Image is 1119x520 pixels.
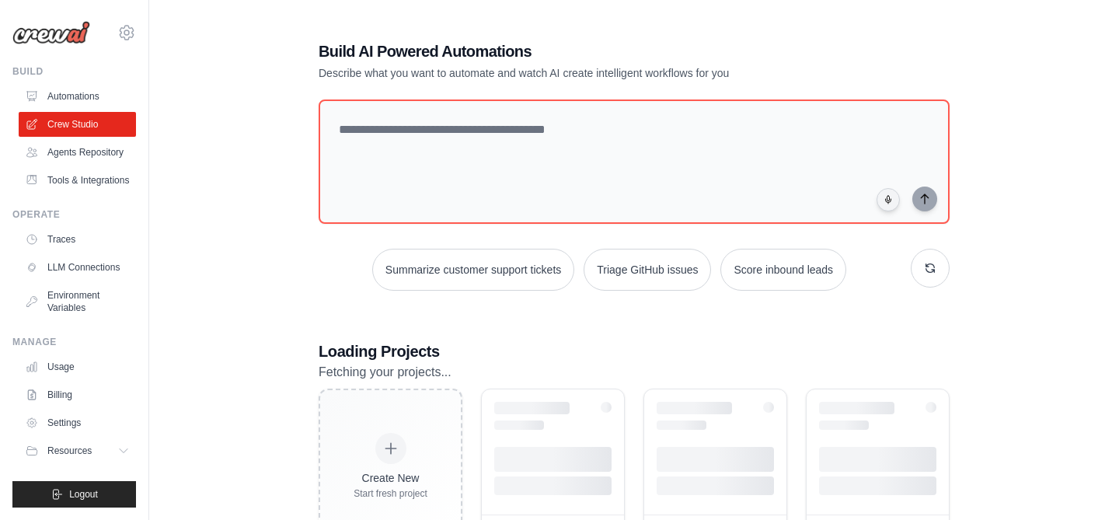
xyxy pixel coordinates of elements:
[354,487,427,500] div: Start fresh project
[911,249,950,288] button: Get new suggestions
[19,84,136,109] a: Automations
[19,382,136,407] a: Billing
[47,445,92,457] span: Resources
[19,283,136,320] a: Environment Variables
[319,362,950,382] p: Fetching your projects...
[12,481,136,508] button: Logout
[69,488,98,501] span: Logout
[877,188,900,211] button: Click to speak your automation idea
[720,249,846,291] button: Score inbound leads
[12,208,136,221] div: Operate
[584,249,711,291] button: Triage GitHub issues
[19,438,136,463] button: Resources
[12,65,136,78] div: Build
[19,255,136,280] a: LLM Connections
[12,336,136,348] div: Manage
[19,227,136,252] a: Traces
[19,168,136,193] a: Tools & Integrations
[372,249,574,291] button: Summarize customer support tickets
[319,340,950,362] h3: Loading Projects
[19,410,136,435] a: Settings
[354,470,427,486] div: Create New
[19,354,136,379] a: Usage
[19,112,136,137] a: Crew Studio
[319,65,841,81] p: Describe what you want to automate and watch AI create intelligent workflows for you
[319,40,841,62] h1: Build AI Powered Automations
[12,21,90,44] img: Logo
[19,140,136,165] a: Agents Repository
